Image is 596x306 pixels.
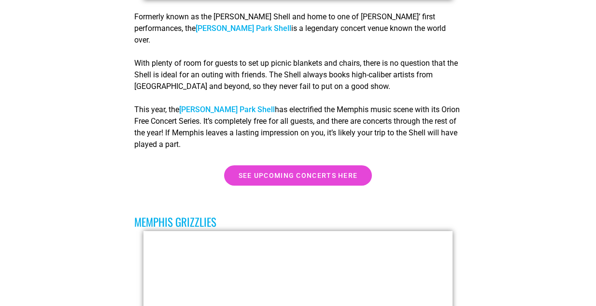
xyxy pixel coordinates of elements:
p: Formerly known as the [PERSON_NAME] Shell and home to one of [PERSON_NAME]’ first performances, t... [134,11,462,46]
span: See upcoming concerts here [239,172,358,179]
h4: Memphis Grizzlies [134,217,462,228]
a: [PERSON_NAME] Park Shell [196,24,291,33]
p: With plenty of room for guests to set up picnic blankets and chairs, there is no question that th... [134,58,462,92]
a: [PERSON_NAME] Park Shell [179,105,275,114]
a: See upcoming concerts here [224,165,372,186]
p: This year, the has electrified the Memphis music scene with its Orion Free Concert Series. It’s c... [134,104,462,150]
